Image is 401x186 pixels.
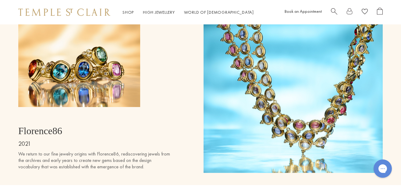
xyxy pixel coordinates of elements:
a: High JewelleryHigh Jewellery [143,9,175,15]
nav: Main navigation [122,9,254,16]
a: Open Shopping Bag [377,8,383,17]
a: ShopShop [122,9,134,15]
a: World of [DEMOGRAPHIC_DATA]World of [DEMOGRAPHIC_DATA] [184,9,254,15]
iframe: Gorgias live chat messenger [371,157,395,180]
p: 2021 [18,140,171,148]
a: View Wishlist [362,8,368,17]
p: We return to our fine jewelry origins with Florence86, rediscovering jewels from the archives and... [18,151,171,170]
p: Florence86 [18,125,171,137]
a: Search [331,8,337,17]
a: Book an Appointment [285,9,322,14]
img: Temple St. Clair [18,9,110,16]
